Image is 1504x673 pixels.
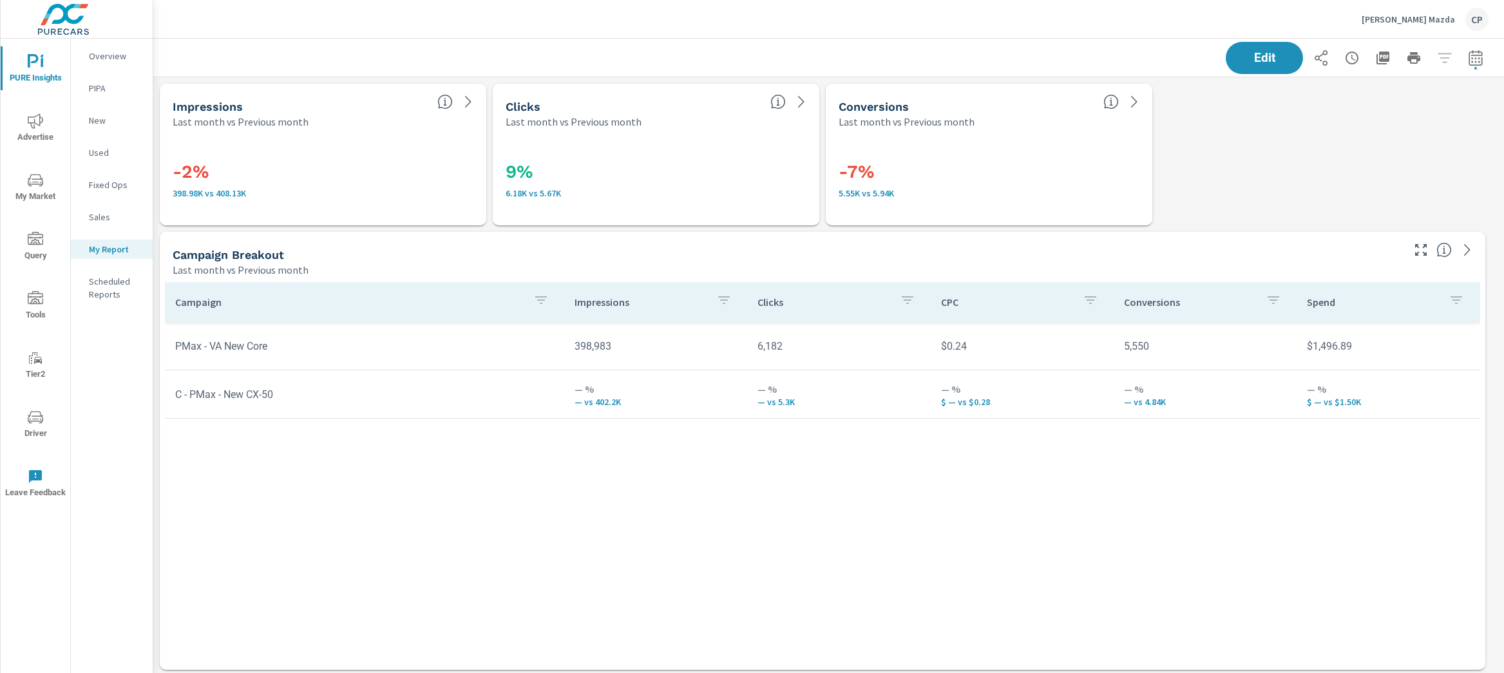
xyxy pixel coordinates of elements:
p: Last month vs Previous month [173,114,309,129]
span: Driver [5,410,66,441]
p: Sales [89,211,142,223]
td: C - PMax - New CX-50 [165,378,564,411]
td: $1,496.89 [1297,330,1480,363]
p: New [89,114,142,127]
p: 6.18K vs 5.67K [506,188,806,198]
h3: -2% [173,161,473,183]
p: Last month vs Previous month [173,262,309,278]
span: This is a summary of PMAX performance results by campaign. Each column can be sorted. [1436,242,1452,258]
p: Clicks [757,296,889,308]
p: Fixed Ops [89,178,142,191]
p: Spend [1307,296,1438,308]
p: — vs 5,298 [757,397,920,407]
button: Share Report [1308,45,1334,71]
h5: Clicks [506,100,540,113]
span: The number of times an ad was shown on your behalf. [437,94,453,109]
a: See more details in report [458,91,479,112]
p: Last month vs Previous month [839,114,975,129]
h5: Impressions [173,100,243,113]
td: 6,182 [747,330,930,363]
td: $0.24 [931,330,1114,363]
div: Used [71,143,153,162]
p: — vs 402,196 [575,397,737,407]
div: PIPA [71,79,153,98]
span: My Market [5,173,66,204]
p: — % [1124,381,1286,397]
a: See more details in report [1457,240,1478,260]
span: Tools [5,291,66,323]
a: See more details in report [1124,91,1145,112]
div: Scheduled Reports [71,272,153,304]
span: Query [5,232,66,263]
h5: Campaign Breakout [173,248,284,261]
p: Conversions [1124,296,1255,308]
div: nav menu [1,39,70,513]
button: Edit [1226,42,1303,74]
div: CP [1465,8,1489,31]
p: 398,983 vs 408,129 [173,188,473,198]
p: — % [757,381,920,397]
td: 398,983 [564,330,747,363]
span: The number of times an ad was clicked by a consumer. [770,94,786,109]
p: 5,550 vs 5,944 [839,188,1139,198]
p: $ — vs $0.28 [941,397,1103,407]
p: Impressions [575,296,706,308]
p: PIPA [89,82,142,95]
p: — vs 4,844 [1124,397,1286,407]
p: — % [575,381,737,397]
span: Tier2 [5,350,66,382]
h3: 9% [506,161,806,183]
p: Used [89,146,142,159]
span: Leave Feedback [5,469,66,500]
p: Overview [89,50,142,62]
button: Print Report [1401,45,1427,71]
p: Campaign [175,296,523,308]
td: 5,550 [1114,330,1297,363]
p: [PERSON_NAME] Mazda [1362,14,1455,25]
p: My Report [89,243,142,256]
div: Overview [71,46,153,66]
a: See more details in report [791,91,812,112]
div: My Report [71,240,153,259]
button: Select Date Range [1463,45,1489,71]
h3: -7% [839,161,1139,183]
p: $ — vs $1,496.93 [1307,397,1469,407]
p: Last month vs Previous month [506,114,642,129]
div: Fixed Ops [71,175,153,194]
p: — % [941,381,1103,397]
p: CPC [941,296,1072,308]
p: — % [1307,381,1469,397]
p: Scheduled Reports [89,275,142,301]
span: Edit [1239,52,1290,64]
span: Total Conversions include Actions, Leads and Unmapped. [1103,94,1119,109]
span: PURE Insights [5,54,66,86]
div: Sales [71,207,153,227]
h5: Conversions [839,100,909,113]
div: New [71,111,153,130]
span: Advertise [5,113,66,145]
td: PMax - VA New Core [165,330,564,363]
